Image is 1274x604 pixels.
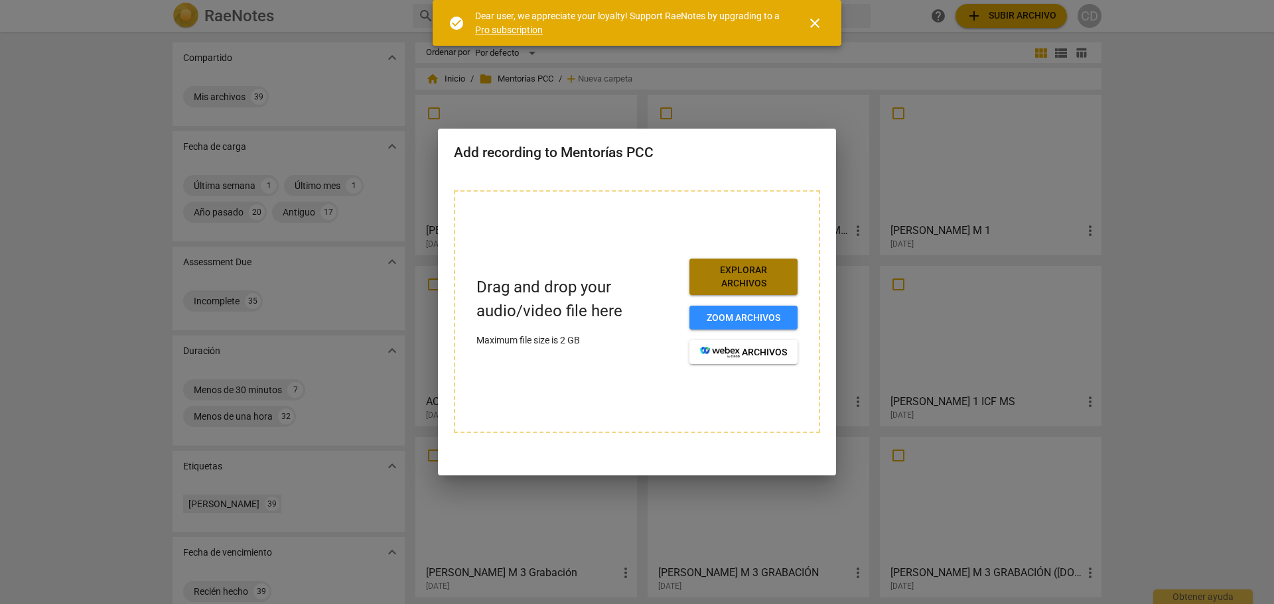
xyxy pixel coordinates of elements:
[476,333,679,347] p: Maximum file size is 2 GB
[689,340,798,364] button: archivos
[689,306,798,330] button: Zoom archivos
[476,276,679,322] p: Drag and drop your audio/video file here
[689,259,798,295] button: Explorar archivos
[799,7,831,39] button: Cerrar
[700,346,787,359] span: archivos
[700,312,787,325] span: Zoom archivos
[700,264,787,290] span: Explorar archivos
[475,25,543,35] a: Pro subscription
[449,15,464,31] span: check_circle
[807,15,823,31] span: close
[475,9,783,36] div: Dear user, we appreciate your loyalty! Support RaeNotes by upgrading to a
[454,145,820,161] h2: Add recording to Mentorías PCC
